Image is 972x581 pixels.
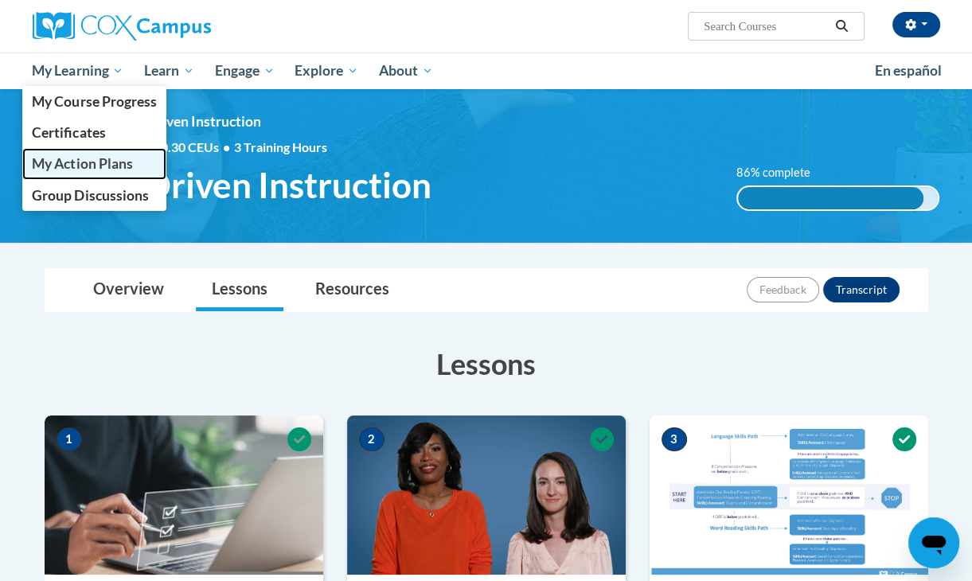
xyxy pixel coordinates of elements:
[196,269,283,311] a: Lessons
[161,138,234,156] span: 0.30 CEUs
[295,61,358,80] span: Explore
[57,427,82,451] span: 1
[22,53,135,89] a: My Learning
[738,187,923,209] div: 93%
[32,61,123,80] span: My Learning
[32,124,105,141] span: Certificates
[45,415,323,575] img: Course Image
[144,61,194,80] span: Learn
[22,148,167,179] a: My Action Plans
[45,344,928,384] h3: Lessons
[359,427,385,451] span: 2
[830,17,853,36] button: Search
[747,277,819,302] button: Feedback
[22,86,167,117] a: My Course Progress
[650,415,928,575] img: Course Image
[702,17,830,36] input: Search Courses
[32,155,132,172] span: My Action Plans
[299,269,405,311] a: Resources
[234,139,327,154] span: 3 Training Hours
[134,53,205,89] a: Learn
[865,54,952,88] a: En español
[379,61,433,80] span: About
[22,180,167,211] a: Group Discussions
[56,164,431,206] span: Data-Driven Instruction
[736,164,828,181] label: 86% complete
[892,12,940,37] button: Account Settings
[33,12,211,41] img: Cox Campus
[21,53,952,89] div: Main menu
[215,61,275,80] span: Engage
[823,277,900,302] button: Transcript
[284,53,369,89] a: Explore
[223,139,230,154] span: •
[33,12,319,41] a: Cox Campus
[347,415,626,575] img: Course Image
[875,62,942,79] span: En español
[32,187,148,204] span: Group Discussions
[662,427,687,451] span: 3
[205,53,285,89] a: Engage
[111,113,261,130] span: Data-Driven Instruction
[369,53,443,89] a: About
[22,117,167,148] a: Certificates
[77,269,180,311] a: Overview
[32,93,156,110] span: My Course Progress
[908,517,959,568] iframe: Button to launch messaging window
